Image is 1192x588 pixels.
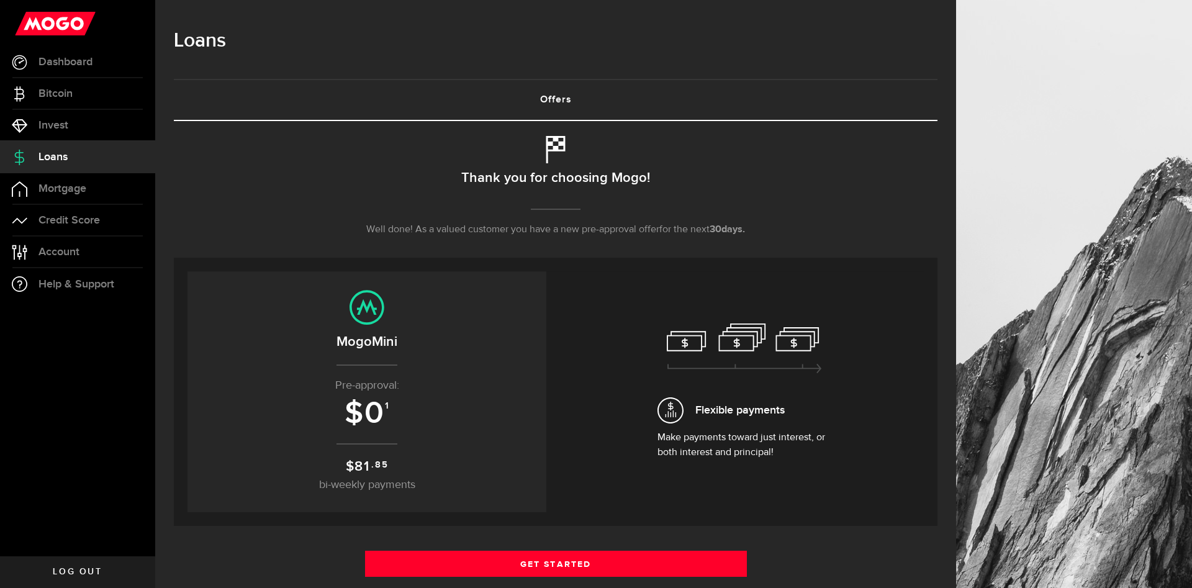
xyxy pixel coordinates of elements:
span: 0 [364,395,385,432]
ul: Tabs Navigation [174,79,937,121]
sup: 1 [385,400,390,412]
h2: Thank you for choosing Mogo! [461,165,650,191]
p: Make payments toward just interest, or both interest and principal! [657,430,831,460]
span: Dashboard [38,57,93,68]
span: 30 [710,225,721,235]
span: Credit Score [38,215,100,226]
span: Account [38,247,79,258]
span: Bitcoin [38,88,73,99]
span: $ [346,458,355,475]
span: Log out [53,568,102,576]
span: bi-weekly payments [319,479,415,491]
h2: MogoMini [200,332,534,352]
sup: .85 [371,458,388,472]
span: Invest [38,120,68,131]
a: Get Started [365,551,747,577]
span: Loans [38,152,68,163]
p: Pre-approval: [200,378,534,394]
iframe: LiveChat chat widget [1140,536,1192,588]
span: Mortgage [38,183,86,194]
span: 81 [354,458,370,475]
span: Help & Support [38,279,114,290]
a: Offers [174,80,937,120]
span: $ [345,395,364,432]
span: Flexible payments [695,402,785,418]
span: for the next [659,225,710,235]
span: days. [721,225,745,235]
span: Well done! As a valued customer you have a new pre-approval offer [366,225,659,235]
h1: Loans [174,25,937,57]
